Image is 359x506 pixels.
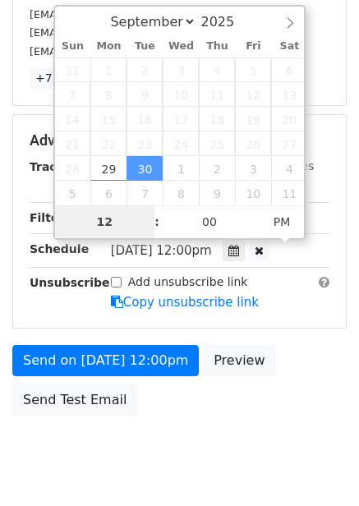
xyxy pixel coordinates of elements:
span: September 16, 2025 [127,107,163,131]
span: September 26, 2025 [235,131,271,156]
span: September 8, 2025 [90,82,127,107]
span: September 28, 2025 [55,156,91,181]
strong: Filters [30,211,71,224]
span: August 31, 2025 [55,57,91,82]
span: Thu [199,41,235,52]
span: September 19, 2025 [235,107,271,131]
span: October 2, 2025 [199,156,235,181]
span: October 8, 2025 [163,181,199,205]
span: September 15, 2025 [90,107,127,131]
span: Tue [127,41,163,52]
span: September 24, 2025 [163,131,199,156]
span: September 4, 2025 [199,57,235,82]
span: October 3, 2025 [235,156,271,181]
span: [DATE] 12:00pm [111,243,212,258]
small: [EMAIL_ADDRESS][DOMAIN_NAME] [30,26,213,39]
span: September 12, 2025 [235,82,271,107]
span: September 25, 2025 [199,131,235,156]
span: Click to toggle [260,205,305,238]
a: +7 more [30,68,91,89]
span: September 30, 2025 [127,156,163,181]
span: September 20, 2025 [271,107,307,131]
span: October 7, 2025 [127,181,163,205]
small: [EMAIL_ADDRESS][DOMAIN_NAME] [30,8,213,21]
strong: Tracking [30,160,85,173]
input: Hour [55,205,155,238]
span: September 10, 2025 [163,82,199,107]
a: Copy unsubscribe link [111,295,259,310]
span: September 3, 2025 [163,57,199,82]
span: September 29, 2025 [90,156,127,181]
span: September 23, 2025 [127,131,163,156]
h5: Advanced [30,131,329,149]
span: September 1, 2025 [90,57,127,82]
span: September 14, 2025 [55,107,91,131]
span: Mon [90,41,127,52]
span: September 22, 2025 [90,131,127,156]
a: Send Test Email [12,384,137,416]
span: September 13, 2025 [271,82,307,107]
a: Send on [DATE] 12:00pm [12,345,199,376]
span: September 5, 2025 [235,57,271,82]
span: October 10, 2025 [235,181,271,205]
span: September 27, 2025 [271,131,307,156]
strong: Unsubscribe [30,276,110,289]
span: October 4, 2025 [271,156,307,181]
span: September 11, 2025 [199,82,235,107]
span: October 11, 2025 [271,181,307,205]
small: [EMAIL_ADDRESS][DOMAIN_NAME] [30,45,213,57]
input: Minute [159,205,260,238]
span: October 1, 2025 [163,156,199,181]
a: Preview [203,345,275,376]
label: Add unsubscribe link [128,274,248,291]
span: September 7, 2025 [55,82,91,107]
span: October 6, 2025 [90,181,127,205]
input: Year [196,14,255,30]
iframe: Chat Widget [277,427,359,506]
span: : [154,205,159,238]
span: September 2, 2025 [127,57,163,82]
span: October 9, 2025 [199,181,235,205]
span: September 21, 2025 [55,131,91,156]
span: September 17, 2025 [163,107,199,131]
span: September 9, 2025 [127,82,163,107]
span: October 5, 2025 [55,181,91,205]
span: September 18, 2025 [199,107,235,131]
span: September 6, 2025 [271,57,307,82]
span: Wed [163,41,199,52]
span: Fri [235,41,271,52]
span: Sun [55,41,91,52]
strong: Schedule [30,242,89,255]
span: Sat [271,41,307,52]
